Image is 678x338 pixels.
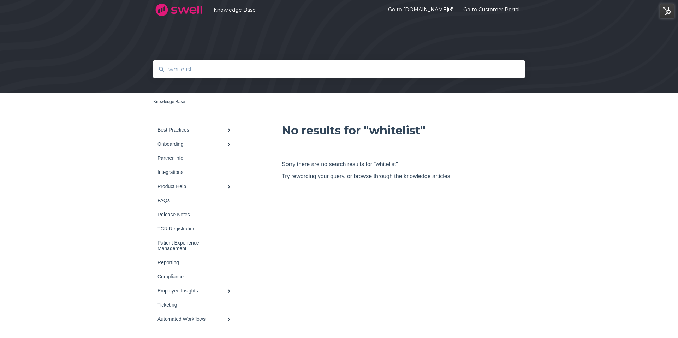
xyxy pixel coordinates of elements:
[153,123,238,137] a: Best Practices
[153,151,238,165] a: Partner Info
[157,316,227,322] div: Automated Workflows
[153,179,238,193] a: Product Help
[157,240,227,251] div: Patient Experience Management
[157,183,227,189] div: Product Help
[282,173,525,180] p: Try rewording your query, or browse through the knowledge articles.
[660,4,674,18] img: HubSpot Tools Menu Toggle
[153,236,238,255] a: Patient Experience Management
[153,255,238,270] a: Reporting
[157,155,227,161] div: Partner Info
[157,212,227,217] div: Release Notes
[153,165,238,179] a: Integrations
[282,123,525,147] h1: No results for "whitelist"
[157,198,227,203] div: FAQs
[214,7,367,13] a: Knowledge Base
[153,298,238,312] a: Ticketing
[164,62,514,77] input: Search for answers
[153,1,204,19] img: company logo
[153,222,238,236] a: TCR Registration
[157,302,227,308] div: Ticketing
[153,99,185,104] a: Knowledge Base
[153,312,238,326] a: Automated Workflows
[157,127,227,133] div: Best Practices
[157,260,227,265] div: Reporting
[153,137,238,151] a: Onboarding
[153,284,238,298] a: Employee Insights
[157,169,227,175] div: Integrations
[153,193,238,207] a: FAQs
[153,270,238,284] a: Compliance
[282,161,525,168] p: Sorry there are no search results for "whitelist"
[157,288,227,294] div: Employee Insights
[153,207,238,222] a: Release Notes
[157,226,227,231] div: TCR Registration
[157,274,227,279] div: Compliance
[157,141,227,147] div: Onboarding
